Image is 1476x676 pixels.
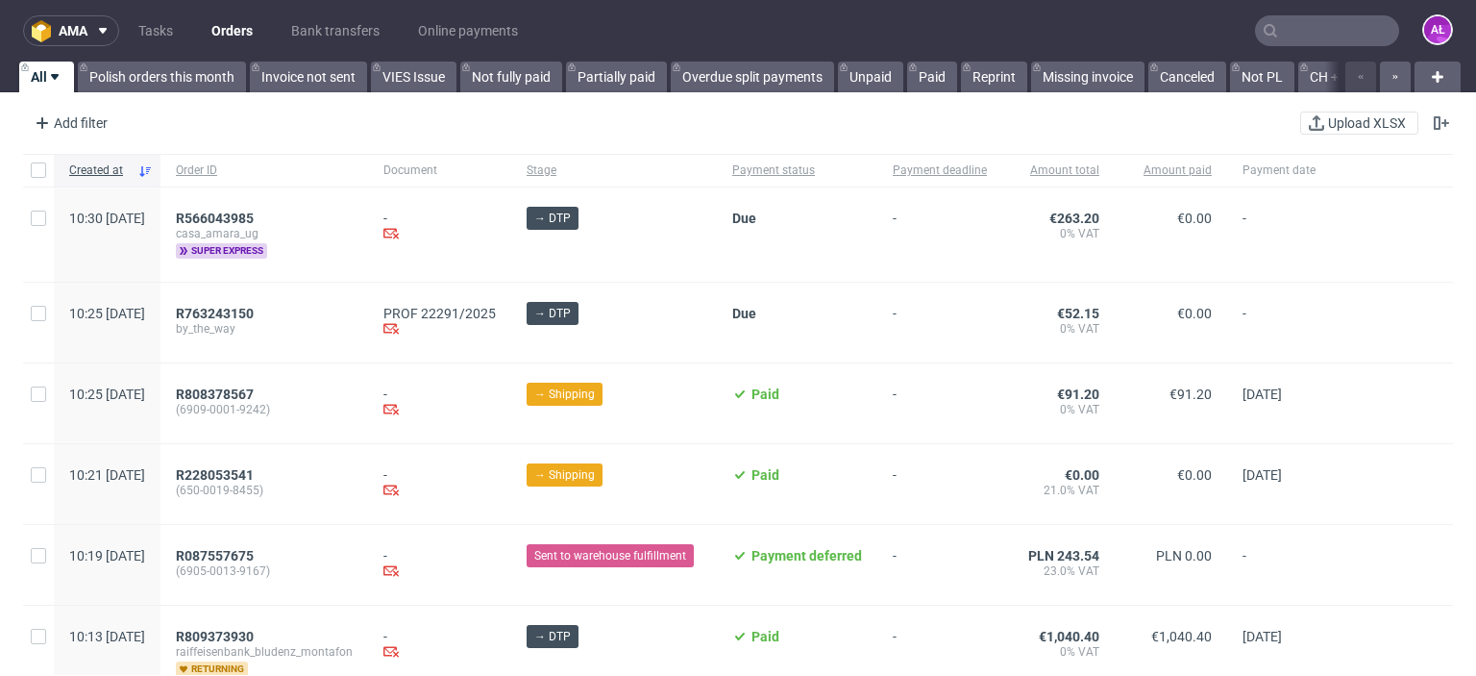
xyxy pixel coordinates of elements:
[1018,402,1099,417] span: 0% VAT
[1242,467,1282,483] span: [DATE]
[176,483,353,498] span: (650-0019-8455)
[732,211,756,226] span: Due
[1049,211,1099,226] span: €263.20
[176,563,353,579] span: (6905-0013-9167)
[534,466,595,484] span: → Shipping
[1230,62,1294,92] a: Not PL
[383,211,496,244] div: -
[176,211,258,226] a: R566043985
[383,467,496,501] div: -
[1242,211,1316,259] span: -
[893,387,987,420] span: -
[893,163,987,179] span: Payment deadline
[1177,467,1212,483] span: €0.00
[1065,467,1099,483] span: €0.00
[371,62,456,92] a: VIES Issue
[27,108,111,138] div: Add filter
[751,467,779,483] span: Paid
[907,62,957,92] a: Paid
[250,62,367,92] a: Invoice not sent
[527,163,701,179] span: Stage
[1148,62,1226,92] a: Canceled
[176,387,254,402] span: R808378567
[961,62,1027,92] a: Reprint
[1177,306,1212,321] span: €0.00
[176,548,254,563] span: R087557675
[19,62,74,92] a: All
[534,386,595,403] span: → Shipping
[176,402,353,417] span: (6909-0001-9242)
[176,306,254,321] span: R763243150
[176,243,267,259] span: super express
[1018,226,1099,241] span: 0% VAT
[383,306,496,321] a: PROF 22291/2025
[1324,116,1410,130] span: Upload XLSX
[1018,563,1099,579] span: 23.0% VAT
[566,62,667,92] a: Partially paid
[1242,306,1316,339] span: -
[460,62,562,92] a: Not fully paid
[59,24,87,38] span: ama
[176,629,258,644] a: R809373930
[69,163,130,179] span: Created at
[176,387,258,402] a: R808378567
[127,15,184,46] a: Tasks
[1031,62,1144,92] a: Missing invoice
[1298,62,1372,92] a: CH + NO
[1057,306,1099,321] span: €52.15
[671,62,834,92] a: Overdue split payments
[732,163,862,179] span: Payment status
[280,15,391,46] a: Bank transfers
[893,467,987,501] span: -
[1242,163,1316,179] span: Payment date
[176,467,258,483] a: R228053541
[78,62,246,92] a: Polish orders this month
[1300,112,1418,135] button: Upload XLSX
[176,629,254,644] span: R809373930
[383,163,496,179] span: Document
[1177,211,1212,226] span: €0.00
[176,467,254,483] span: R228053541
[1242,387,1282,402] span: [DATE]
[1130,163,1212,179] span: Amount paid
[176,548,258,563] a: R087557675
[1156,548,1212,563] span: PLN 0.00
[200,15,264,46] a: Orders
[893,548,987,582] span: -
[751,548,862,563] span: Payment deferred
[534,210,571,227] span: → DTP
[1151,629,1212,644] span: €1,040.40
[176,226,353,241] span: casa_amara_ug
[1242,629,1282,644] span: [DATE]
[69,548,145,563] span: 10:19 [DATE]
[1169,387,1212,402] span: €91.20
[1018,163,1099,179] span: Amount total
[1057,387,1099,402] span: €91.20
[1242,548,1316,582] span: -
[69,306,145,321] span: 10:25 [DATE]
[176,163,353,179] span: Order ID
[69,211,145,226] span: 10:30 [DATE]
[1424,16,1451,43] figcaption: AŁ
[383,548,496,582] div: -
[176,306,258,321] a: R763243150
[1039,629,1099,644] span: €1,040.40
[383,387,496,420] div: -
[732,306,756,321] span: Due
[893,306,987,339] span: -
[838,62,903,92] a: Unpaid
[69,467,145,483] span: 10:21 [DATE]
[893,211,987,259] span: -
[534,628,571,645] span: → DTP
[406,15,529,46] a: Online payments
[23,15,119,46] button: ama
[751,387,779,402] span: Paid
[69,629,145,644] span: 10:13 [DATE]
[176,321,353,337] span: by_the_way
[176,211,254,226] span: R566043985
[534,305,571,322] span: → DTP
[176,644,353,660] span: raiffeisenbank_bludenz_montafon
[1028,548,1099,563] span: PLN 243.54
[751,629,779,644] span: Paid
[1018,483,1099,498] span: 21.0% VAT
